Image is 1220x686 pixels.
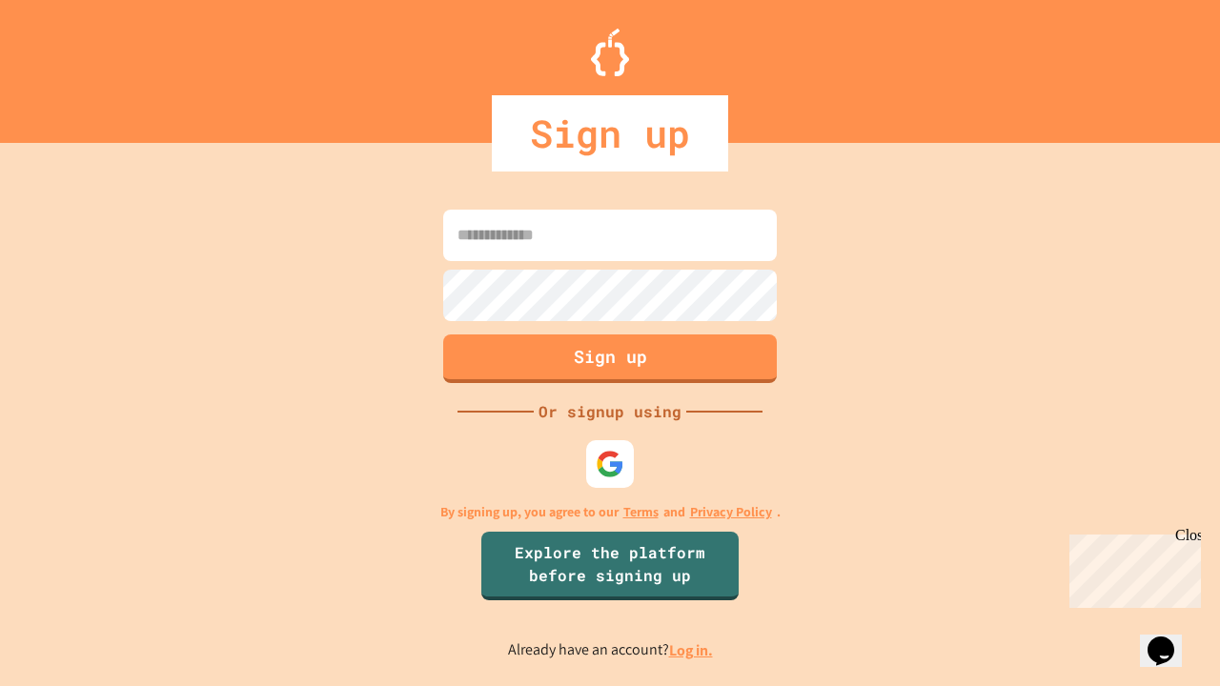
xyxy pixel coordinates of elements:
[669,640,713,660] a: Log in.
[596,450,624,478] img: google-icon.svg
[690,502,772,522] a: Privacy Policy
[8,8,132,121] div: Chat with us now!Close
[443,334,777,383] button: Sign up
[492,95,728,171] div: Sign up
[508,638,713,662] p: Already have an account?
[440,502,781,522] p: By signing up, you agree to our and .
[591,29,629,76] img: Logo.svg
[1062,527,1201,608] iframe: chat widget
[534,400,686,423] div: Or signup using
[623,502,659,522] a: Terms
[1140,610,1201,667] iframe: chat widget
[481,532,739,600] a: Explore the platform before signing up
